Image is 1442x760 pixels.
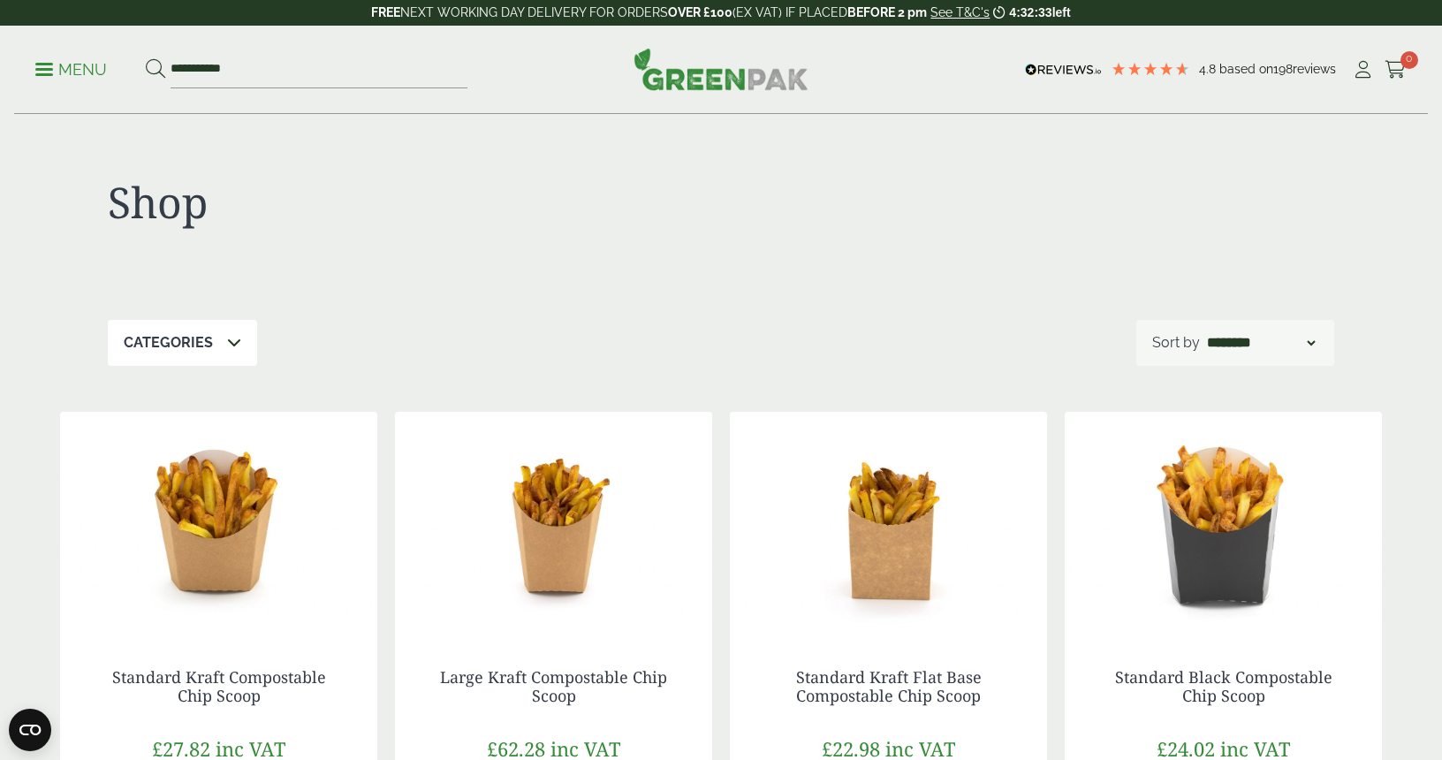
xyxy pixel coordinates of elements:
span: 4:32:33 [1009,5,1051,19]
img: chip scoop [60,412,377,633]
span: 198 [1273,62,1293,76]
a: Menu [35,59,107,77]
a: Standard Kraft Compostable Chip Scoop [112,666,326,707]
p: Sort by [1152,332,1200,353]
p: Menu [35,59,107,80]
i: My Account [1352,61,1374,79]
img: GreenPak Supplies [634,48,808,90]
strong: FREE [371,5,400,19]
img: chip scoop [730,412,1047,633]
select: Shop order [1203,332,1318,353]
span: 0 [1400,51,1418,69]
div: 4.79 Stars [1111,61,1190,77]
img: REVIEWS.io [1025,64,1102,76]
h1: Shop [108,177,721,228]
i: Cart [1385,61,1407,79]
a: Large Kraft Compostable Chip Scoop [440,666,667,707]
span: reviews [1293,62,1336,76]
button: Open CMP widget [9,709,51,751]
a: Standard Kraft Flat Base Compostable Chip Scoop [796,666,982,707]
img: chip scoop [395,412,712,633]
a: 0 [1385,57,1407,83]
span: Based on [1219,62,1273,76]
span: 4.8 [1199,62,1219,76]
strong: OVER £100 [668,5,732,19]
span: left [1052,5,1071,19]
strong: BEFORE 2 pm [847,5,927,19]
img: chip scoop [1065,412,1382,633]
a: Standard Black Compostable Chip Scoop [1115,666,1332,707]
p: Categories [124,332,213,353]
a: See T&C's [930,5,990,19]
